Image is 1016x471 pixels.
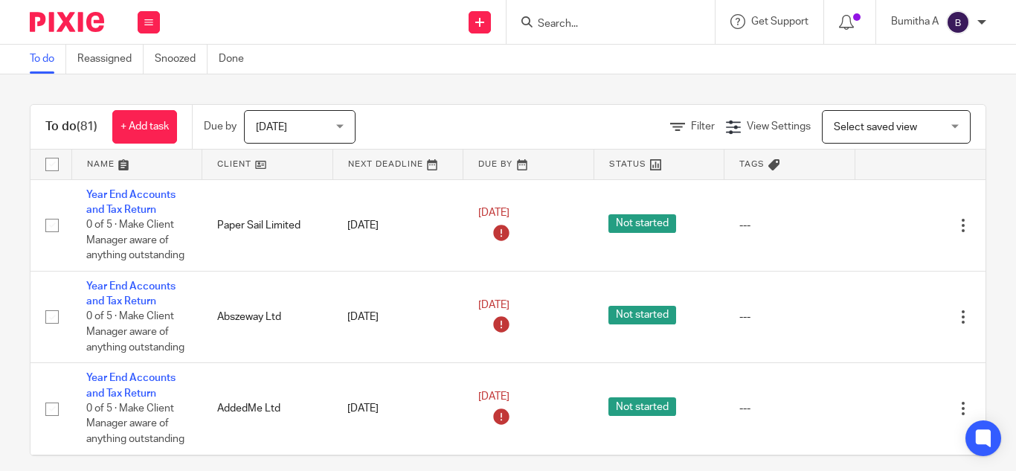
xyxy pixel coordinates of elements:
[739,401,840,416] div: ---
[86,220,184,260] span: 0 of 5 · Make Client Manager aware of anything outstanding
[202,271,333,362] td: Abszeway Ltd
[45,119,97,135] h1: To do
[86,312,184,353] span: 0 of 5 · Make Client Manager aware of anything outstanding
[86,281,176,307] a: Year End Accounts and Tax Return
[739,310,840,324] div: ---
[204,119,237,134] p: Due by
[86,190,176,215] a: Year End Accounts and Tax Return
[30,12,104,32] img: Pixie
[478,391,509,402] span: [DATE]
[332,271,463,362] td: [DATE]
[691,121,715,132] span: Filter
[332,179,463,271] td: [DATE]
[86,403,184,444] span: 0 of 5 · Make Client Manager aware of anything outstanding
[751,16,808,27] span: Get Support
[608,214,676,233] span: Not started
[608,397,676,416] span: Not started
[77,121,97,132] span: (81)
[891,14,939,29] p: Bumitha A
[202,363,333,455] td: AddedMe Ltd
[30,45,66,74] a: To do
[608,306,676,324] span: Not started
[77,45,144,74] a: Reassigned
[739,160,765,168] span: Tags
[478,208,509,219] span: [DATE]
[536,18,670,31] input: Search
[256,122,287,132] span: [DATE]
[155,45,208,74] a: Snoozed
[834,122,917,132] span: Select saved view
[747,121,811,132] span: View Settings
[202,179,333,271] td: Paper Sail Limited
[219,45,255,74] a: Done
[946,10,970,34] img: svg%3E
[478,300,509,310] span: [DATE]
[739,218,840,233] div: ---
[332,363,463,455] td: [DATE]
[112,110,177,144] a: + Add task
[86,373,176,398] a: Year End Accounts and Tax Return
